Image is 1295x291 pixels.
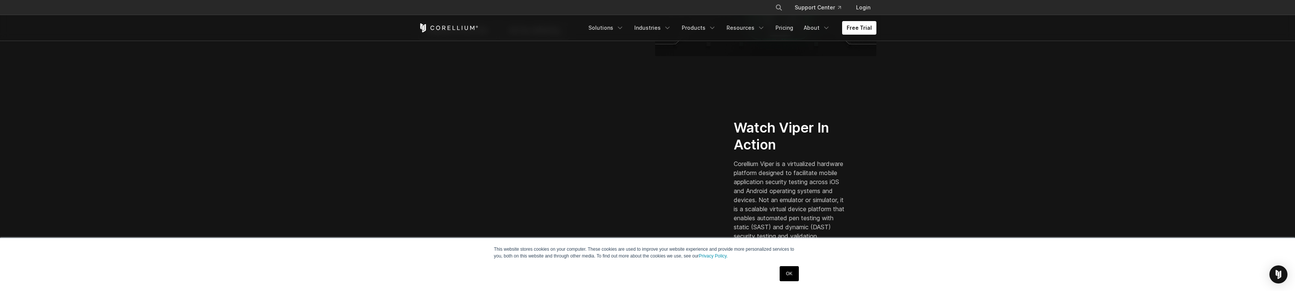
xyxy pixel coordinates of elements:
div: Navigation Menu [766,1,876,14]
a: Corellium Home [419,23,478,32]
a: About [799,21,835,35]
a: Login [850,1,876,14]
a: Solutions [584,21,628,35]
p: Corellium Viper is a virtualized hardware platform designed to facilitate mobile application secu... [734,159,848,241]
a: Products [677,21,721,35]
div: Open Intercom Messenger [1269,265,1287,283]
a: OK [780,266,799,281]
h2: Watch Viper In Action [734,119,848,153]
a: Free Trial [842,21,876,35]
a: Pricing [771,21,798,35]
a: Industries [630,21,676,35]
p: This website stores cookies on your computer. These cookies are used to improve your website expe... [494,246,801,259]
button: Search [772,1,786,14]
a: Support Center [789,1,847,14]
a: Privacy Policy. [699,253,728,259]
a: Resources [722,21,769,35]
div: Navigation Menu [584,21,876,35]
